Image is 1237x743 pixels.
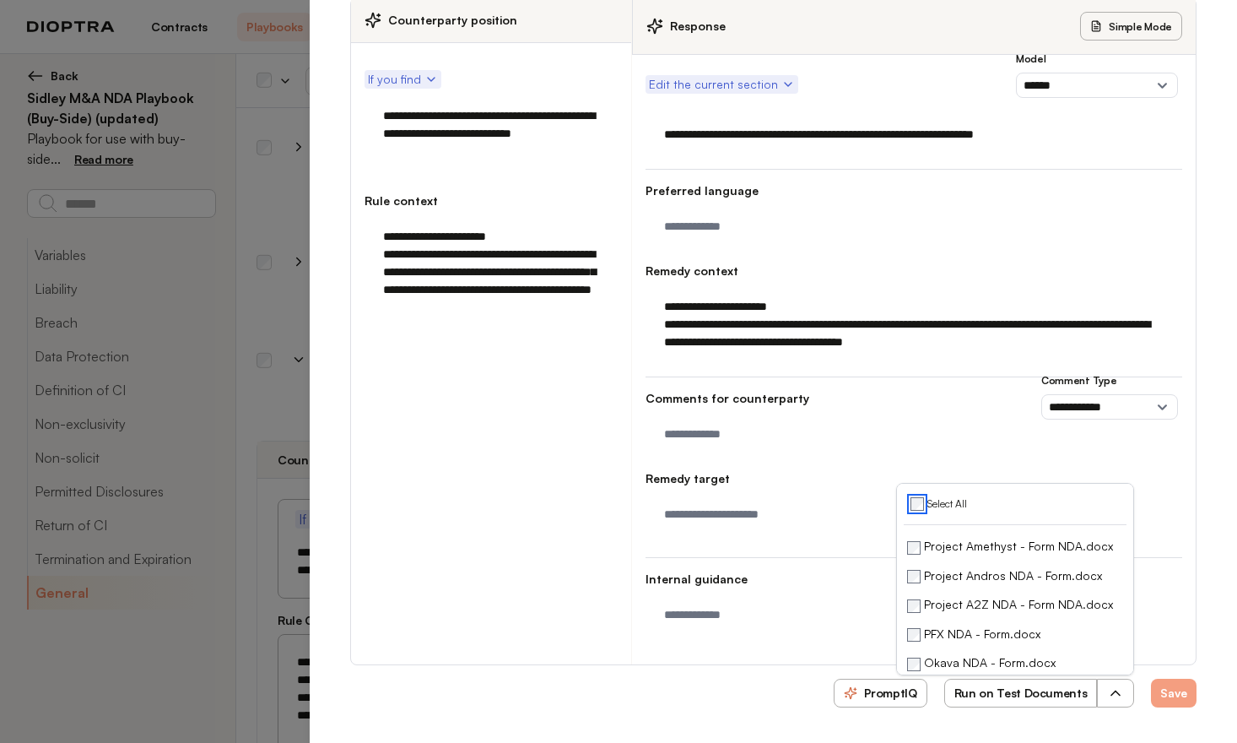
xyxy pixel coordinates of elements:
input: Project A2Z NDA - Form NDA.docx [907,599,921,613]
select: Comment Type [1041,394,1178,420]
button: PromptIQ [834,679,927,708]
input: Project Amethyst - Form NDA.docx [907,541,921,555]
label: Project Andros NDA - Form.docx [907,568,1102,584]
h4: Rule context [365,193,618,209]
select: Model [1016,73,1178,98]
span: If you find [368,71,438,88]
h3: Model [1016,52,1178,66]
label: Project Amethyst - Form NDA.docx [907,539,1113,555]
input: PFX NDA - Form.docx [907,628,921,642]
h4: Remedy context [646,263,1182,279]
button: Edit the current section [646,75,798,94]
h3: Comment Type [1041,374,1178,388]
button: Simple Mode [1080,12,1182,41]
input: Select All [910,497,924,511]
input: Okava NDA - Form.docx [907,658,921,671]
button: Run on Test Documents [944,679,1098,708]
button: If you find [365,70,441,89]
span: Edit the current section [649,76,795,93]
h4: Preferred language [646,182,1182,199]
label: Okava NDA - Form.docx [907,655,1056,671]
h4: Internal guidance [646,571,1182,588]
label: Project A2Z NDA - Form NDA.docx [907,597,1113,613]
label: PFX NDA - Form.docx [907,626,1040,643]
input: Project Andros NDA - Form.docx [907,570,921,583]
h4: Comments for counterparty [646,390,1182,407]
button: Save [1151,679,1196,708]
h4: Remedy target [646,470,1182,487]
span: Select All [927,497,967,511]
div: Response [646,18,726,35]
